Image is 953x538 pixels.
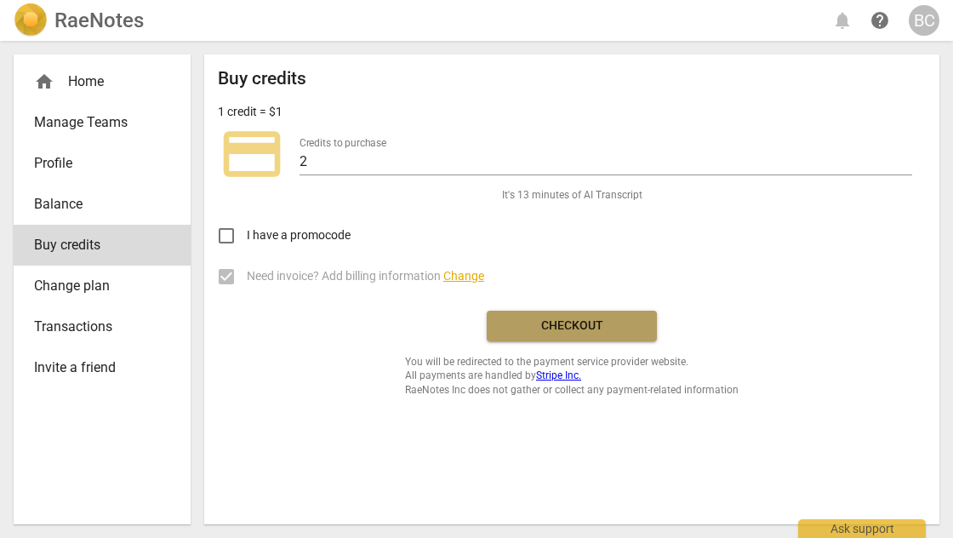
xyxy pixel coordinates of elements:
[218,103,282,121] p: 1 credit = $1
[14,306,191,347] a: Transactions
[34,194,157,215] span: Balance
[247,267,484,285] span: Need invoice? Add billing information
[14,143,191,184] a: Profile
[14,184,191,225] a: Balance
[500,318,643,335] span: Checkout
[870,10,890,31] span: help
[14,61,191,102] div: Home
[247,226,351,244] span: I have a promocode
[798,519,926,538] div: Ask support
[502,188,642,203] span: It's 13 minutes of AI Transcript
[34,235,157,255] span: Buy credits
[14,102,191,143] a: Manage Teams
[14,3,48,37] img: Logo
[218,120,286,188] span: credit_card
[34,276,157,296] span: Change plan
[34,72,54,92] span: home
[218,68,306,89] h2: Buy credits
[34,317,157,337] span: Transactions
[300,138,386,148] label: Credits to purchase
[14,266,191,306] a: Change plan
[536,369,581,381] a: Stripe Inc.
[443,269,484,283] span: Change
[34,72,157,92] div: Home
[54,9,144,32] h2: RaeNotes
[865,5,895,36] a: Help
[14,347,191,388] a: Invite a friend
[34,112,157,133] span: Manage Teams
[909,5,939,36] button: BC
[487,311,657,341] button: Checkout
[34,153,157,174] span: Profile
[34,358,157,378] span: Invite a friend
[14,225,191,266] a: Buy credits
[405,355,739,398] span: You will be redirected to the payment service provider website. All payments are handled by RaeNo...
[14,3,144,37] a: LogoRaeNotes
